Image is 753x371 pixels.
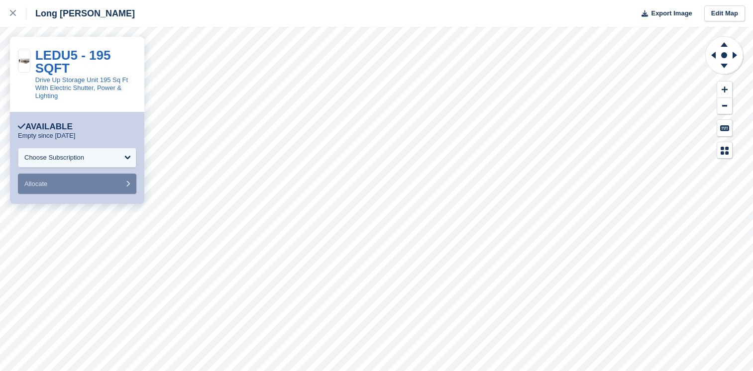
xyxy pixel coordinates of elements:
[26,7,135,19] div: Long [PERSON_NAME]
[24,153,84,163] div: Choose Subscription
[704,5,745,22] a: Edit Map
[717,82,732,98] button: Zoom In
[35,76,128,99] a: Drive Up Storage Unit 195 Sq Ft With Electric Shutter, Power & Lighting
[717,98,732,114] button: Zoom Out
[651,8,692,18] span: Export Image
[717,142,732,159] button: Map Legend
[717,120,732,136] button: Keyboard Shortcuts
[18,122,73,132] div: Available
[24,180,47,187] span: Allocate
[636,5,692,22] button: Export Image
[18,174,136,194] button: Allocate
[18,132,75,140] p: Empty since [DATE]
[35,48,111,76] a: LEDU5 - 195 SQFT
[18,57,30,65] img: 200-sqft-unit.jpg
